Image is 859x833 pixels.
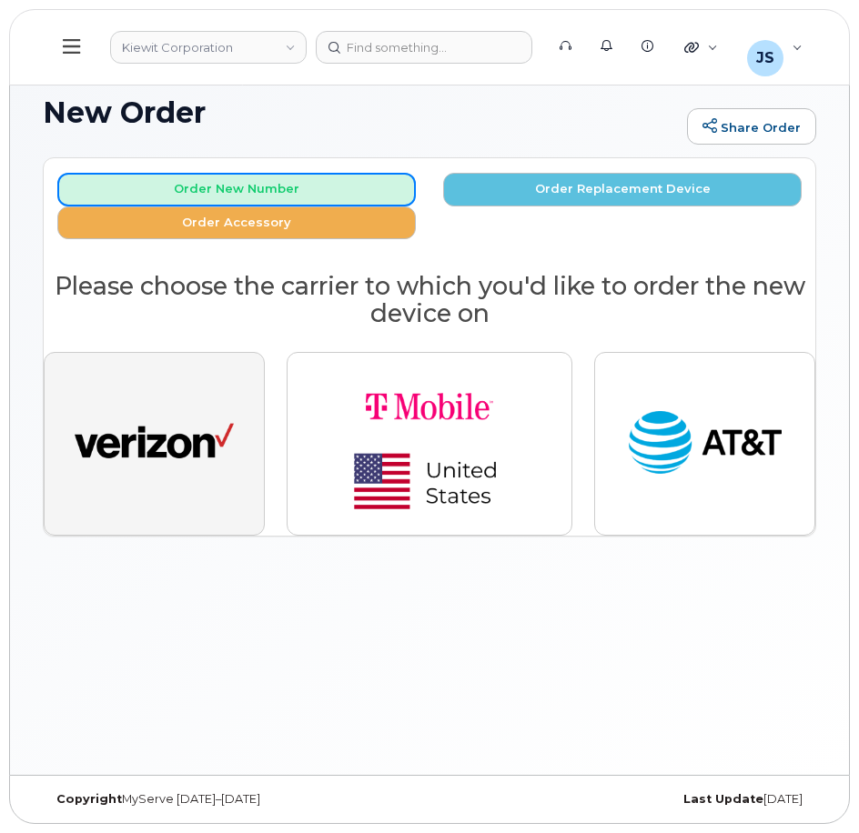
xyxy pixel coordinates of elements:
[443,173,802,206] button: Order Replacement Device
[687,108,816,145] a: Share Order
[110,31,307,64] a: Kiewit Corporation
[672,29,731,65] div: Quicklinks
[780,754,845,819] iframe: Messenger Launcher
[56,792,122,806] strong: Copyright
[316,31,532,64] input: Find something...
[43,792,429,807] div: MyServe [DATE]–[DATE]
[57,173,416,206] button: Order New Number
[625,403,784,485] img: at_t-fb3d24644a45acc70fc72cc47ce214d34099dfd970ee3ae2334e4251f9d920fd.png
[429,792,816,807] div: [DATE]
[57,206,416,240] button: Order Accessory
[43,96,678,128] h1: New Order
[44,273,815,326] h2: Please choose the carrier to which you'd like to order the new device on
[756,47,774,69] span: JS
[734,29,815,65] div: Jessica Safarik
[75,403,234,485] img: verizon-ab2890fd1dd4a6c9cf5f392cd2db4626a3dae38ee8226e09bcb5c993c4c79f81.png
[302,367,557,520] img: t-mobile-78392d334a420d5b7f0e63d4fa81f6287a21d394dc80d677554bb55bbab1186f.png
[683,792,763,806] strong: Last Update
